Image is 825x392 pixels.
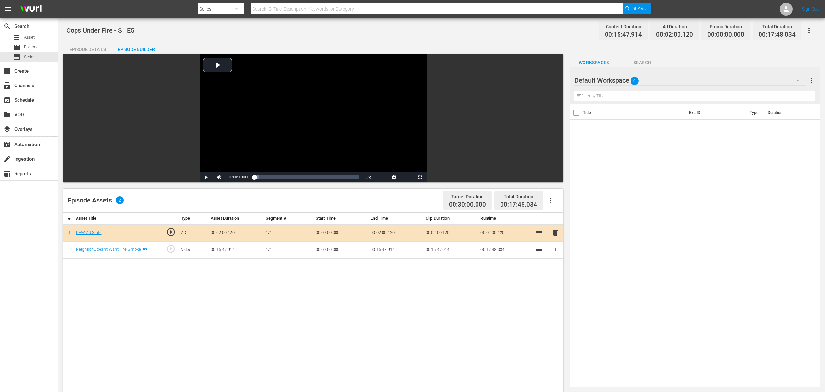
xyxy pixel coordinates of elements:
[13,43,21,51] span: Episode
[213,172,226,182] button: Mute
[632,3,650,14] span: Search
[707,31,744,39] span: 00:00:00.000
[656,31,693,39] span: 00:02:00.120
[3,67,11,75] span: Create
[208,224,263,241] td: 00:02:00.120
[63,224,73,241] td: 1
[24,44,39,50] span: Episode
[388,172,401,182] button: Jump To Time
[656,22,693,31] div: Ad Duration
[178,224,208,241] td: AD
[4,5,12,13] span: menu
[401,172,414,182] button: Picture-in-Picture
[3,155,11,163] span: Ingestion
[66,27,134,34] span: Cops Under Fire - S1 E5
[13,53,21,61] span: Series
[208,241,263,259] td: 00:15:47.914
[478,224,533,241] td: 00:02:00.120
[200,54,427,182] div: Video Player
[3,82,11,89] span: Channels
[3,96,11,104] span: Schedule
[500,201,537,208] span: 00:17:48.034
[368,241,423,259] td: 00:15:47.914
[605,22,642,31] div: Content Duration
[200,172,213,182] button: Play
[423,241,478,259] td: 00:15:47.914
[166,227,176,237] span: play_circle_outline
[24,34,35,40] span: Asset
[254,175,359,179] div: Progress Bar
[178,213,208,225] th: Type
[13,33,21,41] span: Asset
[313,241,368,259] td: 00:00:00.000
[449,192,486,201] div: Target Duration
[3,125,11,133] span: Overlays
[76,247,141,252] a: Neighbor Doesn't Want The Smoke
[362,172,375,182] button: Playback Rate
[263,241,313,259] td: 1/1
[68,196,124,204] div: Episode Assets
[623,3,651,14] button: Search
[313,213,368,225] th: Start Time
[112,41,160,54] button: Episode Builder
[500,192,537,201] div: Total Duration
[807,76,815,84] span: more_vert
[759,31,796,39] span: 00:17:48.034
[24,54,36,60] span: Series
[166,244,176,254] span: play_circle_outline
[16,2,47,17] img: ans4CAIJ8jUAAAAAAAAAAAAAAAAAAAAAAAAgQb4GAAAAAAAAAAAAAAAAAAAAAAAAJMjXAAAAAAAAAAAAAAAAAAAAAAAAgAT5G...
[208,213,263,225] th: Asset Duration
[570,59,618,67] span: Workspaces
[368,224,423,241] td: 00:02:00.120
[414,172,427,182] button: Fullscreen
[313,224,368,241] td: 00:00:00.000
[423,213,478,225] th: Clip Duration
[116,196,124,204] span: 2
[263,224,313,241] td: 1/1
[368,213,423,225] th: End Time
[631,74,639,88] span: 0
[3,170,11,178] span: Reports
[3,22,11,30] span: Search
[112,41,160,57] div: Episode Builder
[583,104,685,122] th: Title
[802,6,819,12] a: Sign Out
[551,228,559,237] button: delete
[3,111,11,119] span: VOD
[764,104,803,122] th: Duration
[574,71,806,89] div: Default Workspace
[759,22,796,31] div: Total Duration
[707,22,744,31] div: Promo Duration
[618,59,667,67] span: Search
[63,41,112,54] button: Episode Details
[76,230,102,235] a: NEW Ad Slate
[449,201,486,209] span: 00:30:00.000
[63,213,73,225] th: #
[478,241,533,259] td: 00:17:48.034
[478,213,533,225] th: Runtime
[423,224,478,241] td: 00:02:00.120
[63,241,73,259] td: 2
[746,104,764,122] th: Type
[807,73,815,88] button: more_vert
[685,104,746,122] th: Ext. ID
[3,141,11,148] span: Automation
[178,241,208,259] td: Video
[551,229,559,236] span: delete
[263,213,313,225] th: Segment #
[605,31,642,39] span: 00:15:47.914
[63,41,112,57] div: Episode Details
[229,175,248,179] span: 00:00:00.000
[73,213,158,225] th: Asset Title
